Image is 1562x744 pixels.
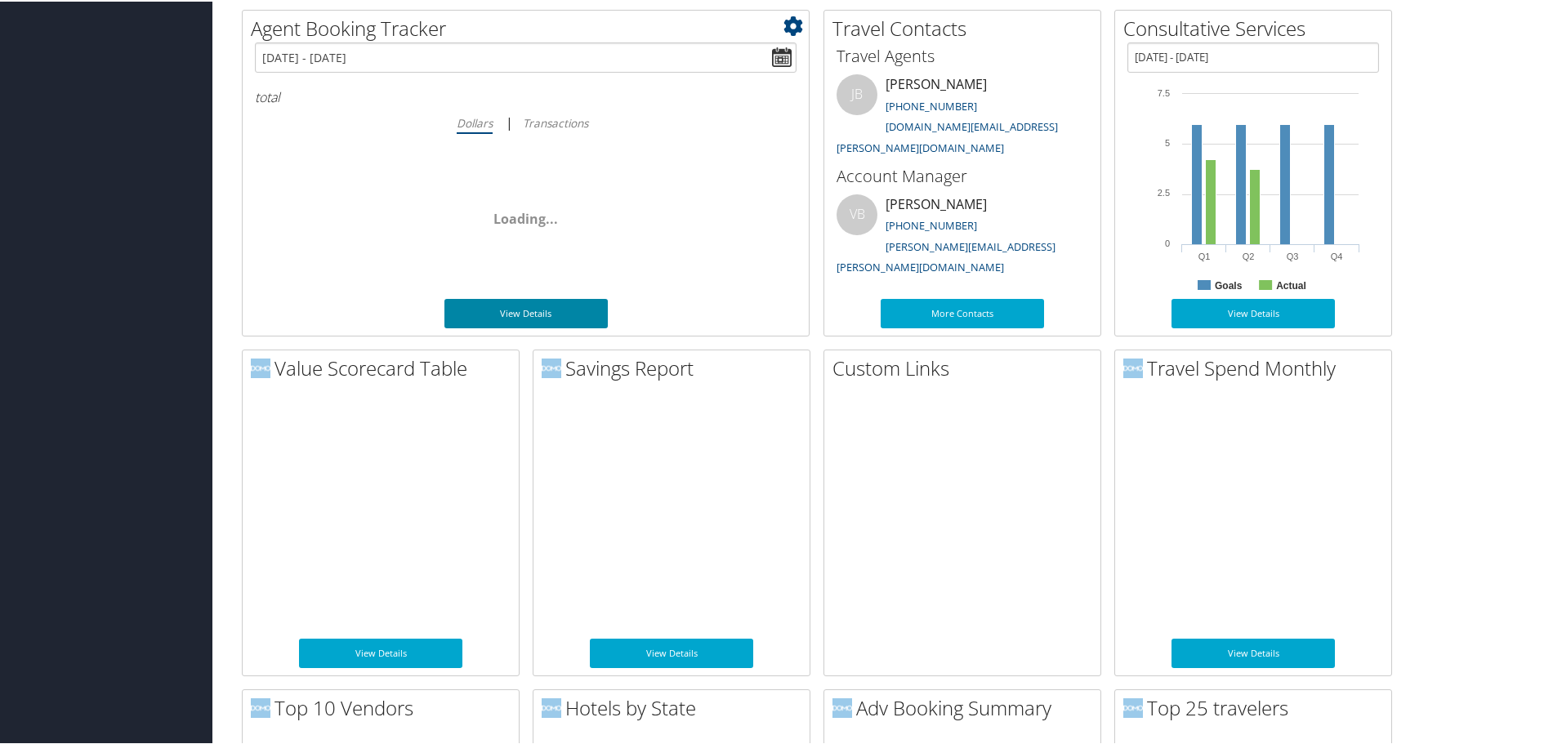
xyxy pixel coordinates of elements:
a: [PHONE_NUMBER] [886,216,977,231]
img: domo-logo.png [1123,357,1143,376]
a: View Details [299,637,462,666]
h2: Agent Booking Tracker [251,13,809,41]
img: domo-logo.png [251,697,270,716]
li: [PERSON_NAME] [828,73,1096,160]
div: | [255,111,797,131]
h3: Account Manager [837,163,1088,186]
img: domo-logo.png [542,357,561,376]
h2: Consultative Services [1123,13,1391,41]
a: View Details [444,297,608,327]
a: [DOMAIN_NAME][EMAIL_ADDRESS][PERSON_NAME][DOMAIN_NAME] [837,118,1058,154]
a: View Details [1171,297,1335,327]
a: [PERSON_NAME][EMAIL_ADDRESS][PERSON_NAME][DOMAIN_NAME] [837,238,1055,274]
img: domo-logo.png [1123,697,1143,716]
h2: Top 10 Vendors [251,693,519,720]
tspan: 5 [1165,136,1170,146]
i: Transactions [523,114,588,129]
text: Goals [1215,278,1243,290]
tspan: 0 [1165,237,1170,247]
text: Q4 [1331,250,1343,260]
h2: Value Scorecard Table [251,353,519,381]
h2: Custom Links [832,353,1100,381]
h2: Adv Booking Summary [832,693,1100,720]
text: Q3 [1287,250,1299,260]
img: domo-logo.png [251,357,270,376]
tspan: 7.5 [1158,87,1170,96]
i: Dollars [457,114,493,129]
div: VB [837,193,877,234]
h2: Top 25 travelers [1123,693,1391,720]
a: View Details [590,637,753,666]
h2: Travel Spend Monthly [1123,353,1391,381]
img: domo-logo.png [832,697,852,716]
span: Loading... [493,208,558,226]
li: [PERSON_NAME] [828,193,1096,280]
div: JB [837,73,877,114]
h2: Savings Report [542,353,810,381]
a: More Contacts [881,297,1044,327]
a: View Details [1171,637,1335,666]
h2: Travel Contacts [832,13,1100,41]
text: Q2 [1243,250,1255,260]
h2: Hotels by State [542,693,810,720]
h6: total [255,87,797,105]
h3: Travel Agents [837,43,1088,66]
text: Q1 [1198,250,1211,260]
tspan: 2.5 [1158,186,1170,196]
a: [PHONE_NUMBER] [886,97,977,112]
text: Actual [1276,278,1306,290]
img: domo-logo.png [542,697,561,716]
